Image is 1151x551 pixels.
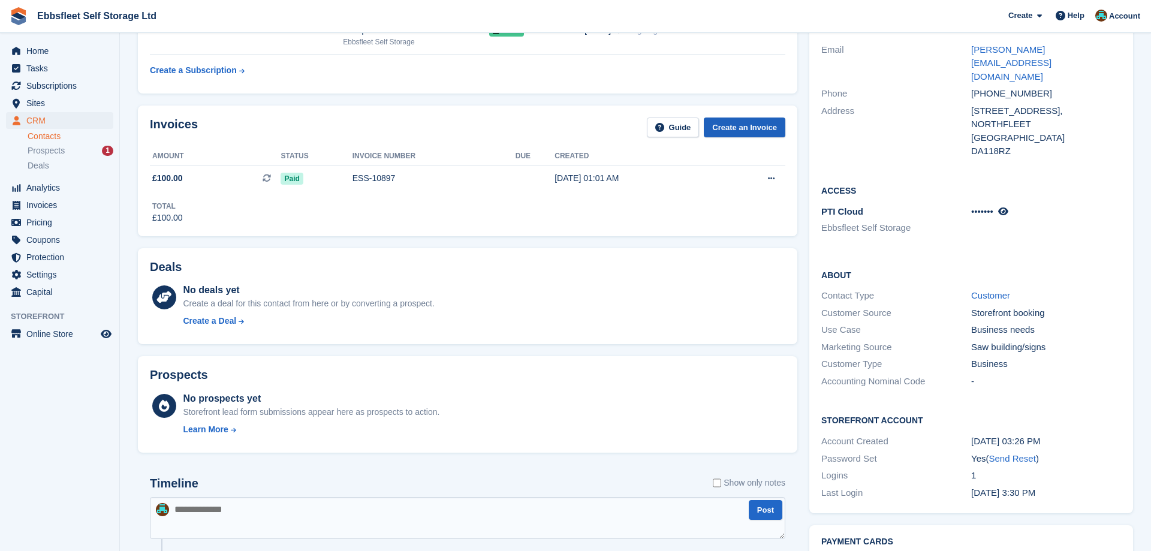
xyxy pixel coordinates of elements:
[6,249,113,266] a: menu
[647,118,700,137] a: Guide
[821,537,1121,547] h2: Payment cards
[26,214,98,231] span: Pricing
[821,375,971,389] div: Accounting Nominal Code
[555,147,721,166] th: Created
[971,144,1121,158] div: DA118RZ
[26,112,98,129] span: CRM
[183,297,434,310] div: Create a deal for this contact from here or by converting a prospect.
[749,500,782,520] button: Post
[183,406,439,418] div: Storefront lead form submissions appear here as prospects to action.
[1109,10,1140,22] span: Account
[821,104,971,158] div: Address
[821,435,971,448] div: Account Created
[6,95,113,112] a: menu
[183,423,228,436] div: Learn More
[971,306,1121,320] div: Storefront booking
[281,173,303,185] span: Paid
[704,118,785,137] a: Create an Invoice
[971,469,1121,483] div: 1
[6,179,113,196] a: menu
[821,414,1121,426] h2: Storefront Account
[281,147,352,166] th: Status
[28,144,113,157] a: Prospects 1
[6,266,113,283] a: menu
[821,452,971,466] div: Password Set
[10,7,28,25] img: stora-icon-8386f47178a22dfd0bd8f6a31ec36ba5ce8667c1dd55bd0f319d3a0aa187defe.svg
[971,341,1121,354] div: Saw building/signs
[1008,10,1032,22] span: Create
[971,44,1051,82] a: [PERSON_NAME][EMAIL_ADDRESS][DOMAIN_NAME]
[26,77,98,94] span: Subscriptions
[152,212,183,224] div: £100.00
[26,43,98,59] span: Home
[821,269,1121,281] h2: About
[821,184,1121,196] h2: Access
[28,159,113,172] a: Deals
[183,315,434,327] a: Create a Deal
[971,131,1121,145] div: [GEOGRAPHIC_DATA]
[821,357,971,371] div: Customer Type
[156,503,169,516] img: George Spring
[6,60,113,77] a: menu
[183,392,439,406] div: No prospects yet
[6,112,113,129] a: menu
[26,326,98,342] span: Online Store
[28,160,49,171] span: Deals
[26,231,98,248] span: Coupons
[26,249,98,266] span: Protection
[6,326,113,342] a: menu
[150,477,198,490] h2: Timeline
[183,315,236,327] div: Create a Deal
[821,206,863,216] span: PTI Cloud
[26,197,98,213] span: Invoices
[152,201,183,212] div: Total
[6,77,113,94] a: menu
[6,214,113,231] a: menu
[28,131,113,142] a: Contacts
[971,452,1121,466] div: Yes
[343,37,489,47] div: Ebbsfleet Self Storage
[183,283,434,297] div: No deals yet
[152,172,183,185] span: £100.00
[971,357,1121,371] div: Business
[150,118,198,137] h2: Invoices
[713,477,721,489] input: Show only notes
[26,284,98,300] span: Capital
[821,486,971,500] div: Last Login
[971,104,1121,118] div: [STREET_ADDRESS],
[1095,10,1107,22] img: George Spring
[971,323,1121,337] div: Business needs
[6,284,113,300] a: menu
[150,147,281,166] th: Amount
[6,197,113,213] a: menu
[150,260,182,274] h2: Deals
[821,341,971,354] div: Marketing Source
[821,323,971,337] div: Use Case
[26,60,98,77] span: Tasks
[6,231,113,248] a: menu
[150,64,237,77] div: Create a Subscription
[971,375,1121,389] div: -
[352,172,516,185] div: ESS-10897
[102,146,113,156] div: 1
[26,266,98,283] span: Settings
[821,469,971,483] div: Logins
[821,221,971,235] li: Ebbsfleet Self Storage
[971,487,1035,498] time: 2025-09-08 14:30:41 UTC
[986,453,1038,463] span: ( )
[26,95,98,112] span: Sites
[971,87,1121,101] div: [PHONE_NUMBER]
[971,118,1121,131] div: NORTHFLEET
[150,59,245,82] a: Create a Subscription
[352,147,516,166] th: Invoice number
[989,453,1035,463] a: Send Reset
[99,327,113,341] a: Preview store
[821,87,971,101] div: Phone
[11,311,119,323] span: Storefront
[183,423,439,436] a: Learn More
[516,147,555,166] th: Due
[821,43,971,84] div: Email
[821,289,971,303] div: Contact Type
[6,43,113,59] a: menu
[971,435,1121,448] div: [DATE] 03:26 PM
